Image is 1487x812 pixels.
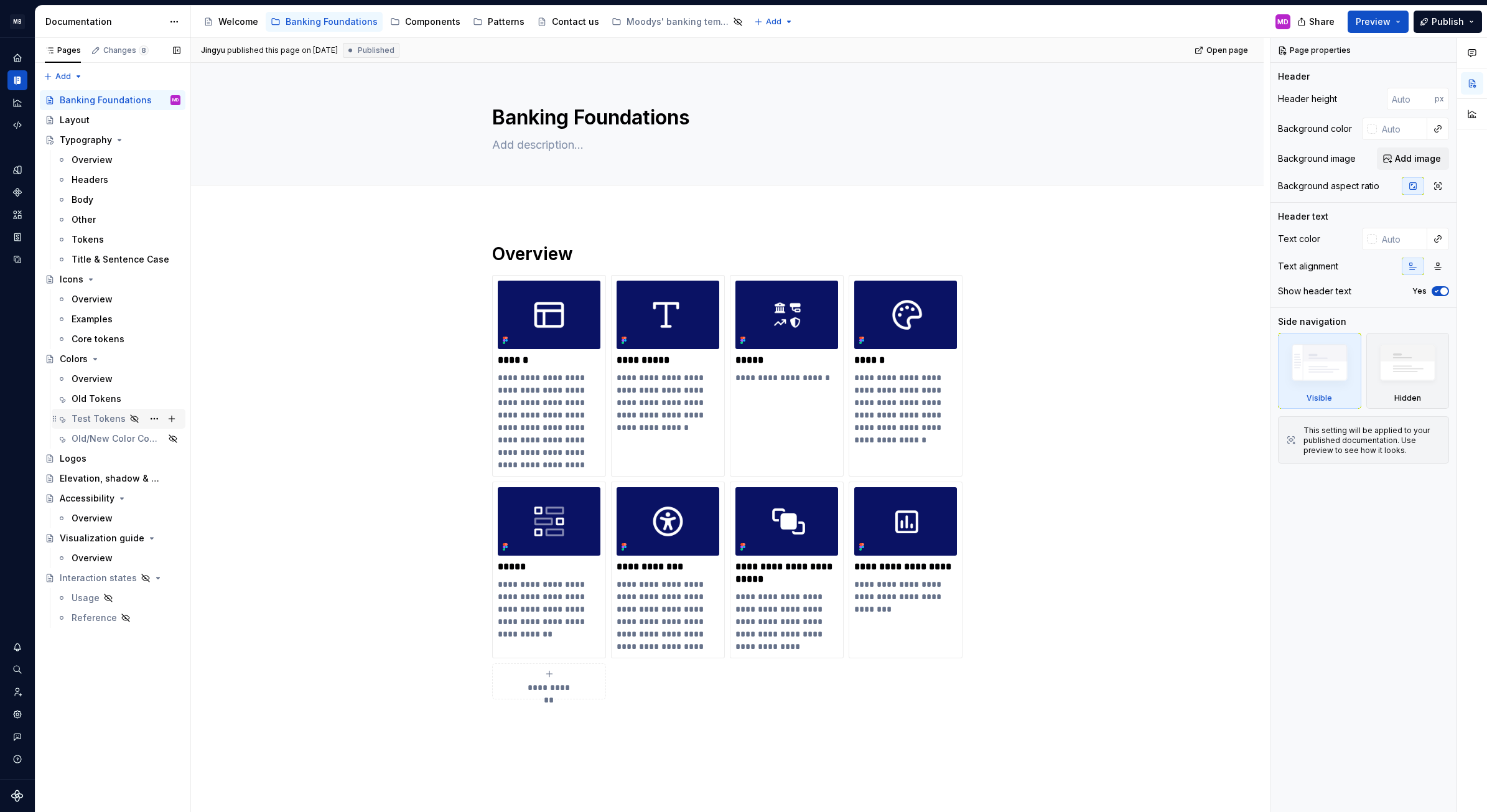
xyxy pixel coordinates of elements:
div: MD [1277,17,1289,27]
a: Data sources [7,250,27,269]
a: Reference [52,608,185,628]
span: Add [55,72,71,82]
p: px [1435,94,1444,104]
div: Banking Foundations [60,94,152,106]
a: Assets [7,205,27,225]
a: Accessibility [40,488,185,508]
div: Pages [45,45,81,55]
img: 6af8660a-f0d3-4995-847d-e1eed3aac7e7.png [498,487,600,556]
div: Hidden [1394,393,1421,403]
div: Text alignment [1278,260,1338,273]
div: Patterns [488,16,524,28]
div: Core tokens [72,333,124,345]
a: Old Tokens [52,389,185,409]
div: Moodys' banking template [627,16,729,28]
div: MD [172,94,179,106]
div: Visible [1307,393,1332,403]
a: Overview [52,508,185,528]
h1: Overview [492,243,963,265]
a: Usage [52,588,185,608]
div: Overview [72,552,113,564]
a: Visualization guide [40,528,185,548]
div: Changes [103,45,149,55]
div: Search ⌘K [7,660,27,679]
a: Settings [7,704,27,724]
button: MB [2,8,32,35]
div: Old Tokens [72,393,121,405]
div: Body [72,194,93,206]
a: Home [7,48,27,68]
div: Test Tokens [72,413,126,425]
a: Code automation [7,115,27,135]
a: Layout [40,110,185,130]
div: Logos [60,452,86,465]
div: Overview [72,512,113,525]
input: Auto [1377,228,1427,250]
a: Tokens [52,230,185,250]
label: Yes [1412,286,1427,296]
a: Patterns [468,12,529,32]
div: Contact us [552,16,599,28]
img: 549d4622-92ba-478b-ae41-4030edb24c75.png [854,487,957,556]
a: Logos [40,449,185,469]
div: Usage [72,592,100,604]
img: dcd5c8ba-6031-4969-9319-1ba34084d8a1.png [735,487,838,556]
a: Title & Sentence Case [52,250,185,269]
a: Design tokens [7,160,27,180]
a: Old/New Color Comparaison [52,429,185,449]
a: Storybook stories [7,227,27,247]
img: 23d048f8-1688-4e9d-affb-b55ef31133f1.png [735,281,838,349]
div: Background color [1278,123,1352,135]
div: Interaction states [60,572,137,584]
a: Banking FoundationsMD [40,90,185,110]
a: Open page [1191,42,1254,59]
span: Preview [1356,16,1391,28]
div: Hidden [1366,333,1450,409]
div: Overview [72,293,113,306]
img: 54a41491-737f-4292-b973-1b392c477ecb.png [617,487,719,556]
div: Notifications [7,637,27,657]
button: Preview [1348,11,1409,33]
div: Components [7,182,27,202]
span: 8 [139,45,149,55]
a: Overview [52,548,185,568]
a: Test Tokens [52,409,185,429]
span: Share [1309,16,1335,28]
button: Share [1291,11,1343,33]
button: Add [750,13,797,30]
div: Other [72,213,96,226]
a: Overview [52,369,185,389]
a: Examples [52,309,185,329]
div: Visible [1278,333,1361,409]
button: Add image [1377,147,1449,170]
div: Headers [72,174,108,186]
div: Header height [1278,93,1337,105]
span: Published [358,45,394,55]
a: Banking Foundations [266,12,383,32]
a: Other [52,210,185,230]
div: Banking Foundations [286,16,378,28]
a: Analytics [7,93,27,113]
a: Supernova Logo [11,790,24,802]
div: Components [405,16,460,28]
input: Auto [1377,118,1427,140]
div: Tokens [72,233,104,246]
div: Documentation [45,16,163,28]
div: Visualization guide [60,532,144,544]
div: Colors [60,353,88,365]
a: Documentation [7,70,27,90]
a: Components [385,12,465,32]
div: published this page on [DATE] [227,45,338,55]
button: Contact support [7,727,27,747]
div: Overview [72,154,113,166]
div: Page tree [40,90,185,628]
textarea: Banking Foundations [490,103,960,133]
a: Elevation, shadow & blurs [40,469,185,488]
